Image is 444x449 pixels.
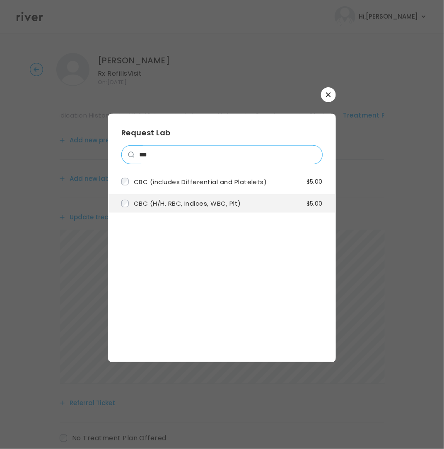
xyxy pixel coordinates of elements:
span: CBC (includes Differential and Platelets) [134,177,267,186]
h3: Request Lab [121,127,323,139]
input: search [134,146,322,164]
span: $5.00 [306,177,323,187]
input: 5328a414-438c-4463-9e64-9eaf50b98f31 [121,178,129,185]
span: CBC (H/H, RBC, Indices, WBC, Plt) [134,199,241,208]
span: $5.00 [306,199,323,209]
input: c6478610-e7f1-41e2-af0f-ccd95982c3b7 [121,200,129,207]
